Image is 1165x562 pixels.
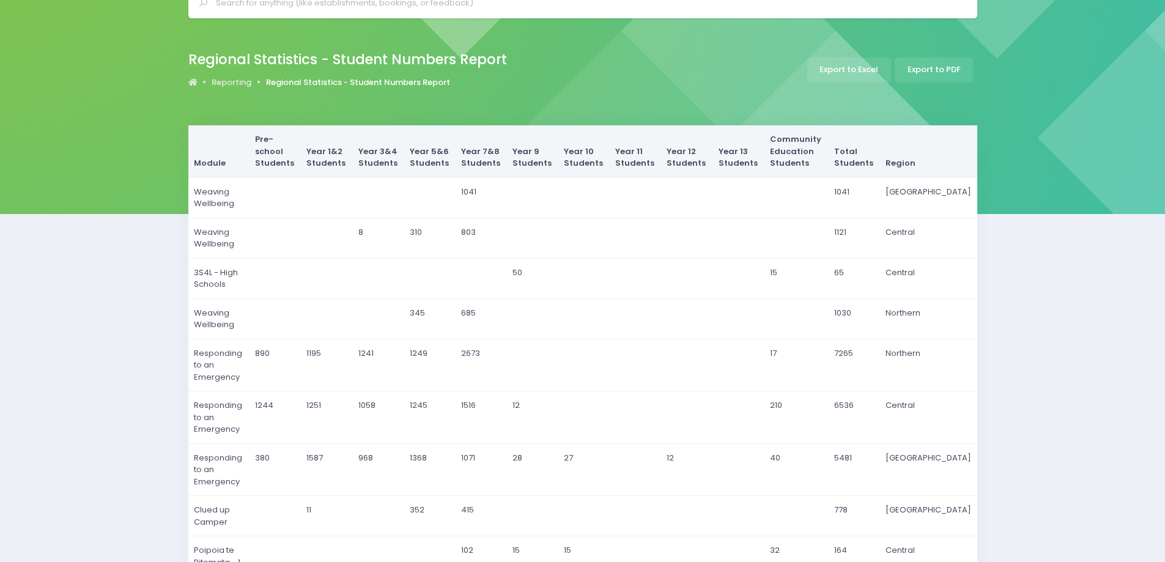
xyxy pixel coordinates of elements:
a: Export to Excel [807,57,891,83]
th: Year 7&8 Students [455,125,506,177]
td: 1249 [404,339,455,391]
td: 1041 [828,177,879,218]
td: Responding to an Emergency [188,443,250,496]
td: 1587 [301,443,352,496]
h2: Regional Statistics - Student Numbers Report [188,51,507,68]
td: 1244 [249,391,300,444]
td: 40 [764,443,828,496]
td: 1041 [455,177,506,218]
td: 1121 [828,218,879,258]
td: Central [879,391,977,444]
td: 803 [455,218,506,258]
th: Year 3&4 Students [352,125,404,177]
td: Central [879,218,977,258]
td: 1058 [352,391,404,444]
td: 310 [404,218,455,258]
td: Northern [879,298,977,339]
th: Year 10 Students [558,125,610,177]
td: Responding to an Emergency [188,391,250,444]
td: [GEOGRAPHIC_DATA] [879,443,977,496]
td: Northern [879,339,977,391]
td: Central [879,258,977,298]
th: Year 12 Students [661,125,712,177]
th: Module [188,125,250,177]
td: 6536 [828,391,879,444]
td: Weaving Wellbeing [188,177,250,218]
td: 15 [764,258,828,298]
td: 1030 [828,298,879,339]
td: 12 [507,391,558,444]
td: 17 [764,339,828,391]
td: Weaving Wellbeing [188,218,250,258]
td: 3S4L - High Schools [188,258,250,298]
td: 8 [352,218,404,258]
td: 12 [661,443,712,496]
td: 11 [301,496,352,536]
td: 1195 [301,339,352,391]
td: 415 [455,496,506,536]
td: 352 [404,496,455,536]
td: [GEOGRAPHIC_DATA] [879,177,977,218]
a: Regional Statistics - Student Numbers Report [266,76,450,89]
td: 1516 [455,391,506,444]
td: 210 [764,391,828,444]
td: 1368 [404,443,455,496]
td: 2673 [455,339,506,391]
td: 685 [455,298,506,339]
td: 1251 [301,391,352,444]
td: 28 [507,443,558,496]
td: 1241 [352,339,404,391]
th: Year 1&2 Students [301,125,352,177]
th: Community Education Students [764,125,828,177]
td: 7265 [828,339,879,391]
td: Clued up Camper [188,496,250,536]
td: Weaving Wellbeing [188,298,250,339]
td: 968 [352,443,404,496]
td: 380 [249,443,300,496]
td: 50 [507,258,558,298]
th: Region [879,125,977,177]
td: 27 [558,443,610,496]
td: 890 [249,339,300,391]
td: 778 [828,496,879,536]
th: Year 5&6 Students [404,125,455,177]
td: Responding to an Emergency [188,339,250,391]
td: 1245 [404,391,455,444]
a: Export to PDF [895,57,973,83]
th: Year 11 Students [610,125,661,177]
td: [GEOGRAPHIC_DATA] [879,496,977,536]
td: 1071 [455,443,506,496]
td: 5481 [828,443,879,496]
th: Total Students [828,125,879,177]
a: Reporting [212,76,251,89]
td: 65 [828,258,879,298]
td: 345 [404,298,455,339]
th: Year 9 Students [507,125,558,177]
th: Year 13 Students [712,125,764,177]
th: Pre-school Students [249,125,300,177]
